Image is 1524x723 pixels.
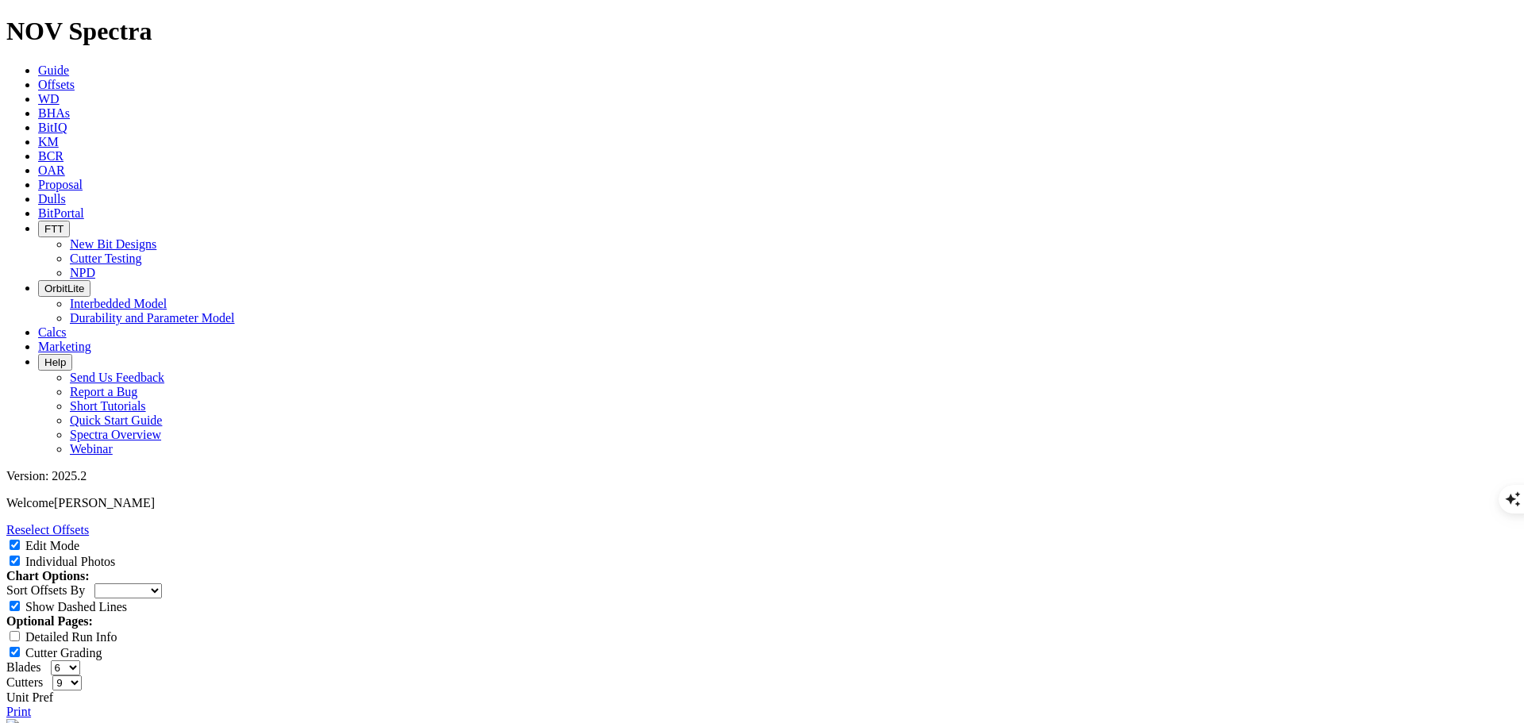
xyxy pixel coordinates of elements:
a: Report a Bug [70,385,137,398]
a: KM [38,135,59,148]
span: Help [44,356,66,368]
button: Help [38,354,72,371]
h1: NOV Spectra [6,17,1518,46]
a: Offsets [38,78,75,91]
span: FTT [44,223,63,235]
label: Individual Photos [25,555,115,568]
span: OrbitLite [44,283,84,294]
a: New Bit Designs [70,237,156,251]
a: Reselect Offsets [6,523,89,536]
button: OrbitLite [38,280,90,297]
a: BitIQ [38,121,67,134]
a: Calcs [38,325,67,339]
button: FTT [38,221,70,237]
label: Sort Offsets By [6,583,85,597]
a: Proposal [38,178,83,191]
a: Interbedded Model [70,297,167,310]
div: Version: 2025.2 [6,469,1518,483]
label: Detailed Run Info [25,630,117,644]
strong: Chart Options: [6,569,89,583]
label: Edit Mode [25,539,79,552]
a: Spectra Overview [70,428,161,441]
a: Quick Start Guide [70,413,162,427]
label: Cutters [6,675,43,689]
label: Blades [6,660,41,674]
a: NPD [70,266,95,279]
a: Print [6,705,31,718]
a: Guide [38,63,69,77]
a: Cutter Testing [70,252,142,265]
a: Send Us Feedback [70,371,164,384]
a: Webinar [70,442,113,456]
a: OAR [38,163,65,177]
span: [PERSON_NAME] [54,496,155,510]
a: BHAs [38,106,70,120]
label: Show Dashed Lines [25,600,127,613]
a: Unit Pref [6,690,53,704]
a: BCR [38,149,63,163]
a: Marketing [38,340,91,353]
a: BitPortal [38,206,84,220]
strong: Optional Pages: [6,614,93,628]
a: WD [38,92,60,106]
a: Dulls [38,192,66,206]
a: Durability and Parameter Model [70,311,235,325]
a: Short Tutorials [70,399,146,413]
p: Welcome [6,496,1518,510]
label: Cutter Grading [25,646,102,660]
